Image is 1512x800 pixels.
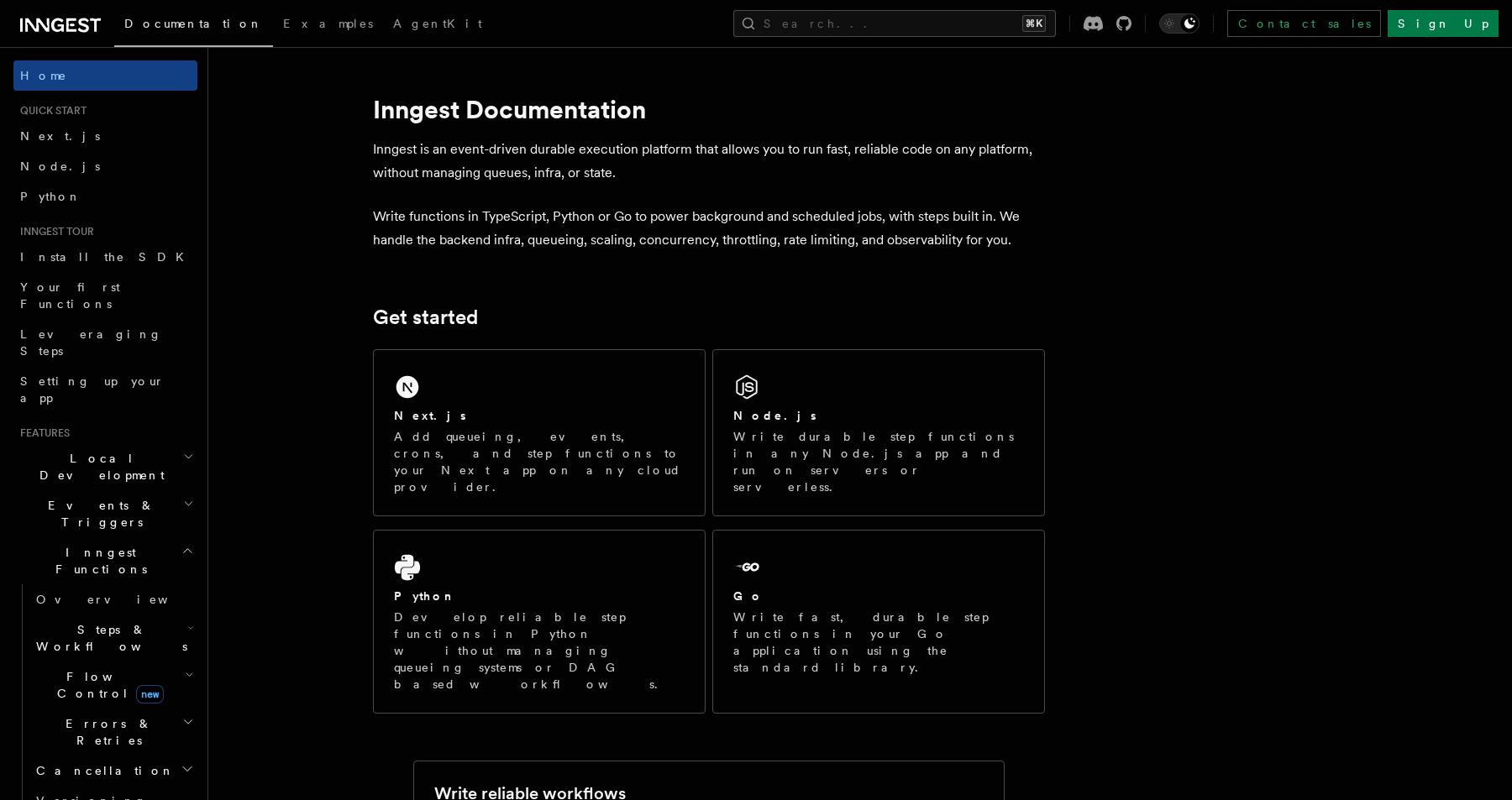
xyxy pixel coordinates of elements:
[13,319,197,366] a: Leveraging Steps
[29,584,197,614] a: Overview
[733,407,816,424] h2: Node.js
[13,497,183,531] span: Events & Triggers
[36,593,209,606] span: Overview
[712,530,1045,714] a: GoWrite fast, durable step functions in your Go application using the standard library.
[394,609,685,693] p: Develop reliable step functions in Python without managing queueing systems or DAG based workflows.
[20,129,100,143] span: Next.js
[136,685,164,703] span: new
[733,10,1056,37] button: Search...⌘K
[13,272,197,319] a: Your first Functions
[13,443,197,490] button: Local Development
[1159,13,1200,34] button: Toggle dark mode
[29,756,197,786] button: Cancellation
[373,94,1045,124] h1: Inngest Documentation
[13,225,94,238] span: Inngest tour
[20,280,120,311] span: Your first Functions
[13,544,181,578] span: Inngest Functions
[733,609,1024,676] p: Write fast, durable step functions in your Go application using the standard library.
[29,661,197,708] button: Flow Controlnew
[13,366,197,413] a: Setting up your app
[383,5,492,45] a: AgentKit
[20,327,162,358] span: Leveraging Steps
[733,588,764,604] h2: Go
[273,5,383,45] a: Examples
[1022,15,1046,32] kbd: ⌘K
[373,138,1045,185] p: Inngest is an event-driven durable execution platform that allows you to run fast, reliable code ...
[13,181,197,212] a: Python
[13,490,197,537] button: Events & Triggers
[394,407,466,424] h2: Next.js
[124,17,263,30] span: Documentation
[29,715,182,749] span: Errors & Retries
[712,349,1045,516] a: Node.jsWrite durable step functions in any Node.js app and run on servers or serverless.
[20,374,165,405] span: Setting up your app
[13,450,183,484] span: Local Development
[13,242,197,272] a: Install the SDK
[13,104,87,118] span: Quick start
[394,428,685,495] p: Add queueing, events, crons, and step functions to your Next app on any cloud provider.
[13,121,197,151] a: Next.js
[373,205,1045,252] p: Write functions in TypeScript, Python or Go to power background and scheduled jobs, with steps bu...
[29,621,187,655] span: Steps & Workflows
[29,614,197,661] button: Steps & Workflows
[283,17,373,30] span: Examples
[393,17,482,30] span: AgentKit
[394,588,456,604] h2: Python
[373,306,478,329] a: Get started
[1388,10,1499,37] a: Sign Up
[20,190,81,203] span: Python
[29,668,185,702] span: Flow Control
[1227,10,1381,37] a: Contact sales
[20,67,67,84] span: Home
[20,159,100,173] span: Node.js
[29,708,197,756] button: Errors & Retries
[20,250,194,264] span: Install the SDK
[114,5,273,47] a: Documentation
[29,762,175,779] span: Cancellation
[13,60,197,91] a: Home
[733,428,1024,495] p: Write durable step functions in any Node.js app and run on servers or serverless.
[13,426,70,440] span: Features
[13,151,197,181] a: Node.js
[373,349,706,516] a: Next.jsAdd queueing, events, crons, and step functions to your Next app on any cloud provider.
[13,537,197,584] button: Inngest Functions
[373,530,706,714] a: PythonDevelop reliable step functions in Python without managing queueing systems or DAG based wo...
